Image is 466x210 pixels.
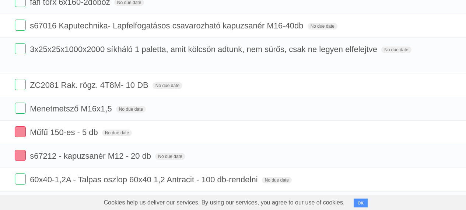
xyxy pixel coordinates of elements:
span: Műfű 150-es - 5 db [30,128,100,137]
label: Done [15,79,26,90]
span: No due date [116,106,146,113]
span: No due date [308,23,337,30]
button: OK [354,199,368,207]
span: s67212 - kapuzsanér M12 - 20 db [30,151,153,161]
span: Menetmetsző M16x1,5 [30,104,114,113]
label: Done [15,150,26,161]
label: Done [15,173,26,185]
label: Done [15,126,26,137]
span: No due date [153,82,182,89]
label: Done [15,20,26,31]
label: Done [15,43,26,54]
span: No due date [381,47,411,53]
span: ZC2081 Rak. rögz. 4T8M- 10 DB [30,80,150,90]
span: s67016 Kaputechnika- Lapfelfogatásos csavarozható kapuzsanér M16-40db [30,21,305,30]
span: No due date [155,153,185,160]
span: Cookies help us deliver our services. By using our services, you agree to our use of cookies. [97,195,352,210]
span: No due date [262,177,292,183]
span: No due date [102,130,132,136]
span: 60x40-1,2A - Talpas oszlop 60x40 1,2 Antracit - 100 db-rendelni [30,175,259,184]
span: 3x25x25x1000x2000 síkháló 1 paletta, amit kölcsön adtunk, nem sürős, csak ne legyen elfelejtve [30,45,379,54]
label: Done [15,103,26,114]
